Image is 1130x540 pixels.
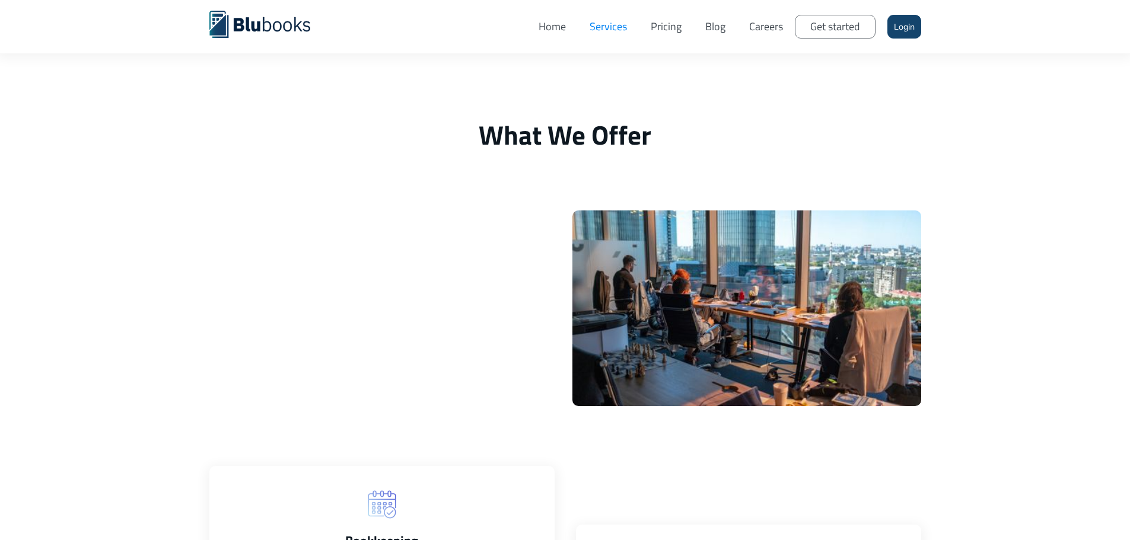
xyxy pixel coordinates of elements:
[737,9,795,44] a: Careers
[209,119,921,151] h1: What We Offer
[578,9,639,44] a: Services
[795,15,876,39] a: Get started
[887,15,921,39] a: Login
[639,9,693,44] a: Pricing
[209,9,328,38] a: home
[693,9,737,44] a: Blog
[527,9,578,44] a: Home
